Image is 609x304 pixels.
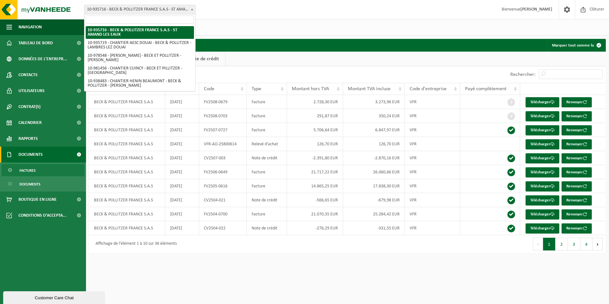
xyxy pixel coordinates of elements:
[343,221,405,235] td: -331,55 EUR
[18,192,57,207] span: Boutique en ligne
[204,86,214,91] span: Code
[405,193,460,207] td: VFR
[89,123,165,137] td: BECK & POLLITZER FRANCE S.A.S
[526,125,559,135] a: Télécharger
[562,139,592,149] button: Renvoyer
[247,207,287,221] td: Facture
[526,139,559,149] a: Télécharger
[526,111,559,121] a: Télécharger
[343,207,405,221] td: 25.284,42 EUR
[165,207,199,221] td: [DATE]
[562,181,592,192] button: Renvoyer
[165,109,199,123] td: [DATE]
[405,137,460,151] td: VFR
[405,165,460,179] td: VFR
[562,167,592,177] button: Renvoyer
[89,151,165,165] td: BECK & POLLITZER FRANCE S.A.S
[292,86,329,91] span: Montant hors TVA
[526,167,559,177] a: Télécharger
[343,123,405,137] td: 6.847,97 EUR
[562,125,592,135] button: Renvoyer
[247,179,287,193] td: Facture
[165,165,199,179] td: [DATE]
[165,123,199,137] td: [DATE]
[343,151,405,165] td: -2.870,16 EUR
[247,193,287,207] td: Note de crédit
[562,223,592,234] button: Renvoyer
[89,165,165,179] td: BECK & POLLITZER FRANCE S.A.S
[543,238,555,250] button: 1
[18,67,38,83] span: Contacts
[526,181,559,192] a: Télécharger
[247,109,287,123] td: Facture
[348,86,390,91] span: Montant TVA incluse
[343,193,405,207] td: -679,98 EUR
[405,95,460,109] td: VFR
[287,165,343,179] td: 21.717,22 EUR
[343,109,405,123] td: 350,24 EUR
[533,238,543,250] button: Previous
[18,51,67,67] span: Données de l'entrepr...
[562,97,592,107] button: Renvoyer
[568,238,580,250] button: 3
[18,99,40,115] span: Contrat(s)
[89,109,165,123] td: BECK & POLLITZER FRANCE S.A.S
[18,115,42,131] span: Calendrier
[89,221,165,235] td: BECK & POLLITZER FRANCE S.A.S
[287,193,343,207] td: -566,65 EUR
[183,52,225,66] a: Note de crédit
[593,238,603,250] button: Next
[199,193,247,207] td: CV2504-021
[86,39,194,52] li: 10-935719 - CHANTIER AESC DOUAI - BECK & POLLITZER - LAMBRES LEZ DOUAI
[287,137,343,151] td: 126,70 EUR
[199,179,247,193] td: FV2505-0616
[526,209,559,220] a: Télécharger
[555,238,568,250] button: 2
[287,109,343,123] td: 291,87 EUR
[405,221,460,235] td: VFR
[2,164,84,176] a: Factures
[18,207,67,223] span: Conditions d'accepta...
[343,165,405,179] td: 26.060,66 EUR
[199,221,247,235] td: CV2504-022
[580,238,593,250] button: 4
[520,7,552,12] strong: [PERSON_NAME]
[510,72,535,77] label: Rechercher:
[287,221,343,235] td: -276,29 EUR
[165,95,199,109] td: [DATE]
[89,193,165,207] td: BECK & POLLITZER FRANCE S.A.S
[165,193,199,207] td: [DATE]
[18,147,43,163] span: Documents
[89,179,165,193] td: BECK & POLLITZER FRANCE S.A.S
[199,109,247,123] td: FV2508-0703
[199,123,247,137] td: FV2507-0727
[526,223,559,234] a: Télécharger
[562,153,592,163] button: Renvoyer
[89,207,165,221] td: BECK & POLLITZER FRANCE S.A.S
[247,151,287,165] td: Note de crédit
[3,290,106,304] iframe: chat widget
[92,238,177,250] div: Affichage de l'élément 1 à 10 sur 36 éléments
[405,123,460,137] td: VFR
[165,151,199,165] td: [DATE]
[86,77,194,90] li: 10-938483 - CHANTIER HENIN BEAUMONT - BECK & POLLITZER - [PERSON_NAME]
[562,111,592,121] button: Renvoyer
[343,137,405,151] td: 126,70 EUR
[18,19,42,35] span: Navigation
[247,137,287,151] td: Relevé d'achat
[405,151,460,165] td: VFR
[86,52,194,64] li: 10-978548 - [PERSON_NAME] - BECK ET POLLITZER - [PERSON_NAME]
[526,195,559,206] a: Télécharger
[18,83,45,99] span: Utilisateurs
[199,165,247,179] td: FV2506-0649
[84,5,195,14] span: 10-935716 - BECK & POLLITZER FRANCE S.A.S - ST AMAND LES EAUX
[199,95,247,109] td: FV2508-0679
[287,207,343,221] td: 21.070,35 EUR
[343,179,405,193] td: 17.838,30 EUR
[287,95,343,109] td: 2.728,30 EUR
[562,195,592,206] button: Renvoyer
[410,86,447,91] span: Code d'entreprise
[562,209,592,220] button: Renvoyer
[165,221,199,235] td: [DATE]
[199,137,247,151] td: VFR-AO-25800614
